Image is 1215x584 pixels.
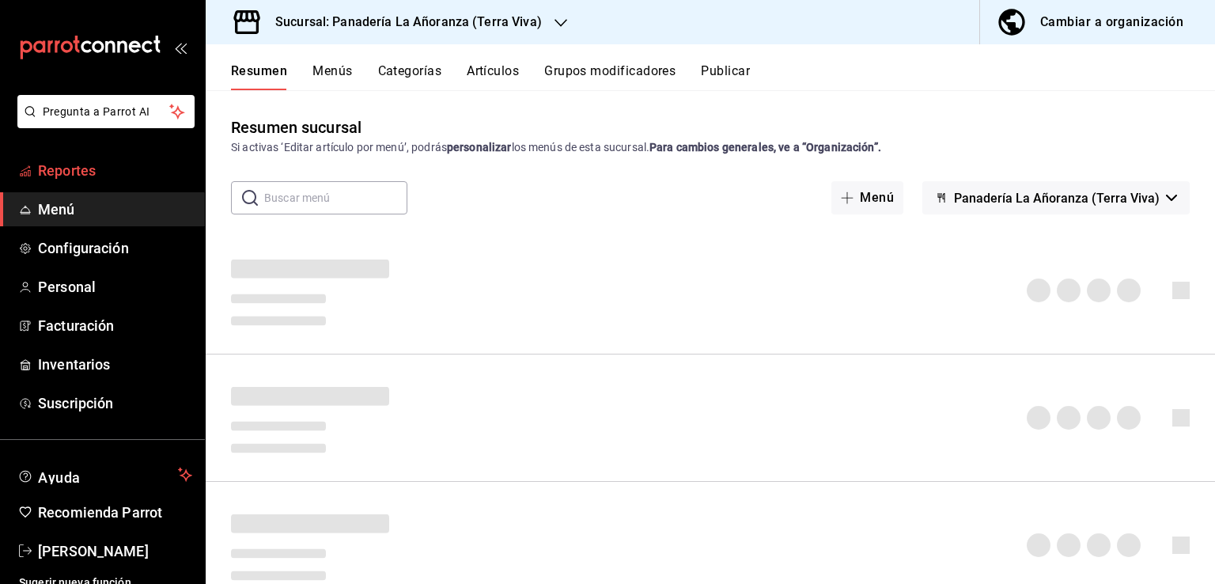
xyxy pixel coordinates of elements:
[544,63,676,90] button: Grupos modificadores
[312,63,352,90] button: Menús
[38,315,192,336] span: Facturación
[174,41,187,54] button: open_drawer_menu
[17,95,195,128] button: Pregunta a Parrot AI
[231,139,1190,156] div: Si activas ‘Editar artículo por menú’, podrás los menús de esta sucursal.
[38,237,192,259] span: Configuración
[231,63,1215,90] div: navigation tabs
[954,191,1160,206] span: Panadería La Añoranza (Terra Viva)
[38,540,192,562] span: [PERSON_NAME]
[467,63,519,90] button: Artículos
[701,63,750,90] button: Publicar
[1040,11,1183,33] div: Cambiar a organización
[231,116,361,139] div: Resumen sucursal
[378,63,442,90] button: Categorías
[231,63,287,90] button: Resumen
[38,502,192,523] span: Recomienda Parrot
[264,182,407,214] input: Buscar menú
[649,141,881,154] strong: Para cambios generales, ve a “Organización”.
[38,199,192,220] span: Menú
[38,392,192,414] span: Suscripción
[38,465,172,484] span: Ayuda
[831,181,903,214] button: Menú
[38,354,192,375] span: Inventarios
[447,141,512,154] strong: personalizar
[38,160,192,181] span: Reportes
[922,181,1190,214] button: Panadería La Añoranza (Terra Viva)
[11,115,195,131] a: Pregunta a Parrot AI
[263,13,542,32] h3: Sucursal: Panadería La Añoranza (Terra Viva)
[38,276,192,298] span: Personal
[43,104,170,120] span: Pregunta a Parrot AI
